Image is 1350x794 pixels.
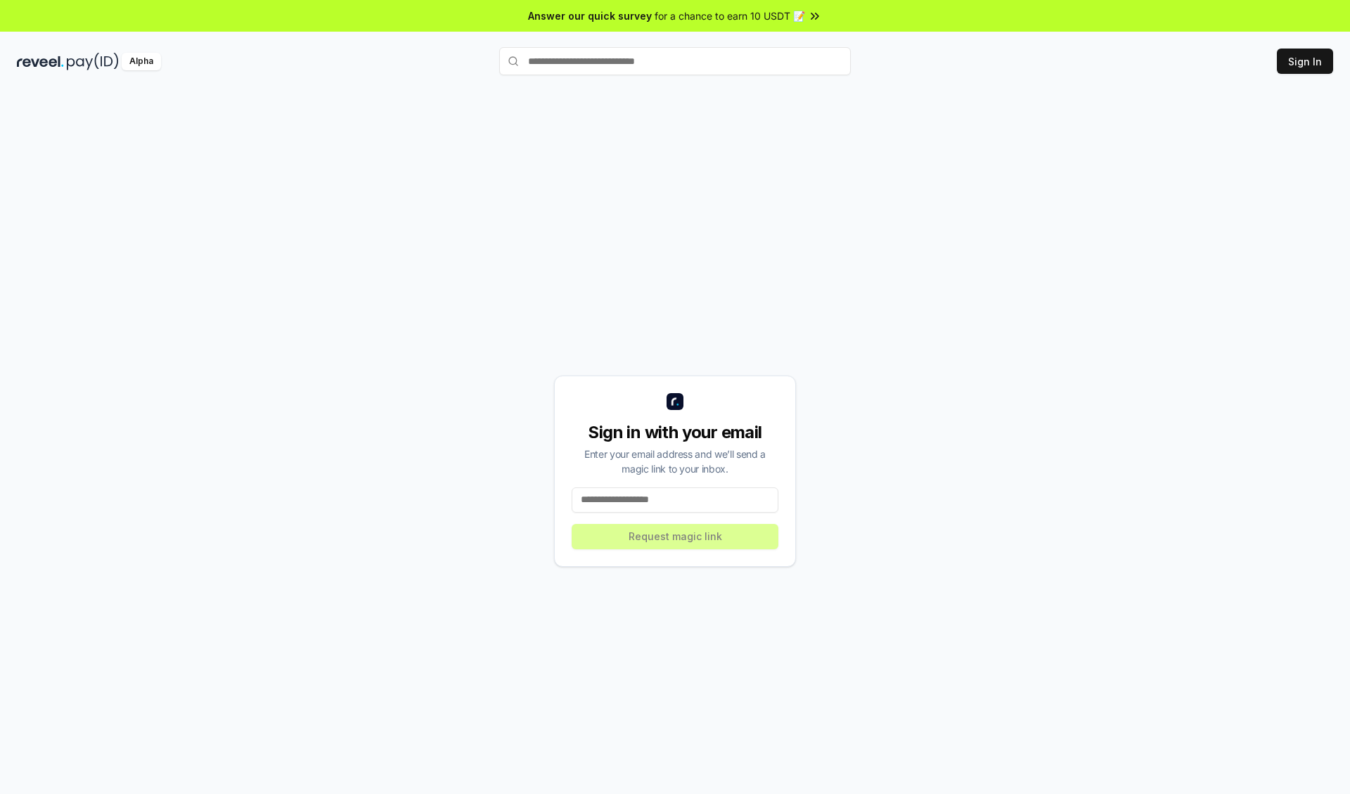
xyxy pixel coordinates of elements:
div: Enter your email address and we’ll send a magic link to your inbox. [572,447,778,476]
div: Alpha [122,53,161,70]
span: for a chance to earn 10 USDT 📝 [655,8,805,23]
div: Sign in with your email [572,421,778,444]
img: pay_id [67,53,119,70]
img: reveel_dark [17,53,64,70]
img: logo_small [667,393,683,410]
span: Answer our quick survey [528,8,652,23]
button: Sign In [1277,49,1333,74]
